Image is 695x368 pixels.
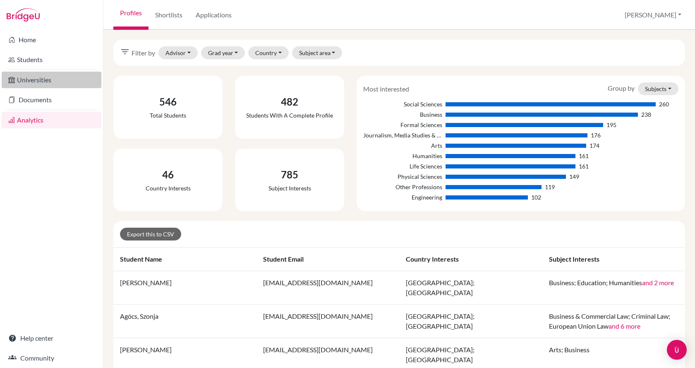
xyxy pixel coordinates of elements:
[363,162,442,171] div: Life Sciences
[150,111,186,120] div: Total students
[246,94,333,109] div: 482
[268,184,311,192] div: Subject interests
[545,183,555,191] div: 119
[113,271,256,305] td: [PERSON_NAME]
[201,46,245,59] button: Grad year
[256,248,400,271] th: Student email
[256,271,400,305] td: [EMAIL_ADDRESS][DOMAIN_NAME]
[292,46,343,59] button: Subject area
[542,271,685,305] td: Business; Education; Humanities
[256,305,400,338] td: [EMAIL_ADDRESS][DOMAIN_NAME]
[542,248,685,271] th: Subject interests
[642,278,674,288] button: and 2 more
[363,120,442,129] div: Formal Sciences
[579,162,589,171] div: 161
[606,120,616,129] div: 195
[659,100,669,108] div: 260
[2,112,101,128] a: Analytics
[399,271,542,305] td: [GEOGRAPHIC_DATA]; [GEOGRAPHIC_DATA]
[363,193,442,202] div: Engineering
[2,330,101,346] a: Help center
[158,46,198,59] button: Advisor
[363,172,442,181] div: Physical Sciences
[113,305,256,338] td: Agócs, Szonja
[132,48,155,58] span: Filter by
[2,31,101,48] a: Home
[2,72,101,88] a: Universities
[120,47,130,57] i: filter_list
[363,183,442,191] div: Other Professions
[609,321,640,331] button: and 6 more
[248,46,289,59] button: Country
[146,184,191,192] div: Country interests
[399,248,542,271] th: Country interests
[113,248,256,271] th: Student name
[357,84,415,94] div: Most interested
[363,110,442,119] div: Business
[363,141,442,150] div: Arts
[569,172,579,181] div: 149
[2,51,101,68] a: Students
[7,8,40,22] img: Bridge-U
[542,305,685,338] td: Business & Commercial Law; Criminal Law; European Union Law
[579,152,589,160] div: 161
[2,350,101,366] a: Community
[590,141,599,150] div: 174
[363,152,442,160] div: Humanities
[531,193,541,202] div: 102
[591,131,601,140] div: 176
[641,110,651,119] div: 238
[602,82,685,95] div: Group by
[638,82,678,95] button: Subjects
[268,167,311,182] div: 785
[363,100,442,108] div: Social Sciences
[399,305,542,338] td: [GEOGRAPHIC_DATA]; [GEOGRAPHIC_DATA]
[363,131,442,140] div: Journalism, Media Studies & Communication
[146,167,191,182] div: 46
[150,94,186,109] div: 546
[246,111,333,120] div: Students with a complete profile
[2,91,101,108] a: Documents
[120,228,181,241] a: Export this to CSV
[667,340,687,360] div: Open Intercom Messenger
[621,7,685,23] button: [PERSON_NAME]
